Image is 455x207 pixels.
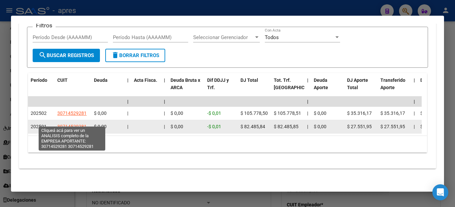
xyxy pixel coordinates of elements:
[274,124,298,129] span: $ 82.485,85
[31,111,47,116] span: 202502
[127,111,128,116] span: |
[94,124,107,129] span: $ 0,00
[238,73,271,102] datatable-header-cell: DJ Total
[171,77,200,90] span: Deuda Bruta x ARCA
[314,77,328,90] span: Deuda Aporte
[347,124,372,129] span: $ 27.551,95
[240,77,258,83] span: DJ Total
[134,77,157,83] span: Acta Fisca.
[380,77,405,90] span: Transferido Aporte
[207,111,221,116] span: -$ 0,01
[307,111,308,116] span: |
[240,111,268,116] span: $ 105.778,50
[164,111,165,116] span: |
[105,49,165,62] button: Borrar Filtros
[432,184,448,200] div: Open Intercom Messenger
[347,77,368,90] span: DJ Aporte Total
[111,51,119,59] mat-icon: delete
[111,52,159,58] span: Borrar Filtros
[31,124,47,129] span: 202501
[207,124,221,129] span: -$ 0,01
[378,73,411,102] datatable-header-cell: Transferido Aporte
[171,111,183,116] span: $ 0,00
[57,77,68,83] span: CUIT
[265,34,279,40] span: Todos
[91,73,125,102] datatable-header-cell: Deuda
[414,111,415,116] span: |
[164,124,165,129] span: |
[127,77,129,83] span: |
[131,73,161,102] datatable-header-cell: Acta Fisca.
[161,73,168,102] datatable-header-cell: |
[55,73,91,102] datatable-header-cell: CUIT
[94,111,107,116] span: $ 0,00
[94,77,108,83] span: Deuda
[307,77,308,83] span: |
[271,73,304,102] datatable-header-cell: Tot. Trf. Bruto
[411,73,418,102] datatable-header-cell: |
[39,51,47,59] mat-icon: search
[164,77,165,83] span: |
[347,111,372,116] span: $ 35.316,17
[414,124,415,129] span: |
[344,73,378,102] datatable-header-cell: DJ Aporte Total
[314,124,326,129] span: $ 0,00
[311,73,344,102] datatable-header-cell: Deuda Aporte
[57,111,87,116] span: 30714529281
[125,73,131,102] datatable-header-cell: |
[420,77,448,83] span: Deuda Contr.
[418,73,451,102] datatable-header-cell: Deuda Contr.
[314,111,326,116] span: $ 0,00
[207,77,229,90] span: Dif DDJJ y Trf.
[380,111,405,116] span: $ 35.316,17
[127,124,128,129] span: |
[33,49,100,62] button: Buscar Registros
[164,99,165,104] span: |
[307,99,308,104] span: |
[31,77,47,83] span: Período
[240,124,265,129] span: $ 82.485,84
[414,77,415,83] span: |
[205,73,238,102] datatable-header-cell: Dif DDJJ y Trf.
[39,52,94,58] span: Buscar Registros
[420,111,433,116] span: $ 0,00
[414,99,415,104] span: |
[307,124,308,129] span: |
[171,124,183,129] span: $ 0,00
[57,124,87,129] span: 30714529281
[127,99,129,104] span: |
[380,124,405,129] span: $ 27.551,95
[33,22,56,29] h3: Filtros
[420,124,433,129] span: $ 0,00
[28,73,55,102] datatable-header-cell: Período
[274,77,319,90] span: Tot. Trf. [GEOGRAPHIC_DATA]
[274,111,301,116] span: $ 105.778,51
[168,73,205,102] datatable-header-cell: Deuda Bruta x ARCA
[193,34,254,40] span: Seleccionar Gerenciador
[304,73,311,102] datatable-header-cell: |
